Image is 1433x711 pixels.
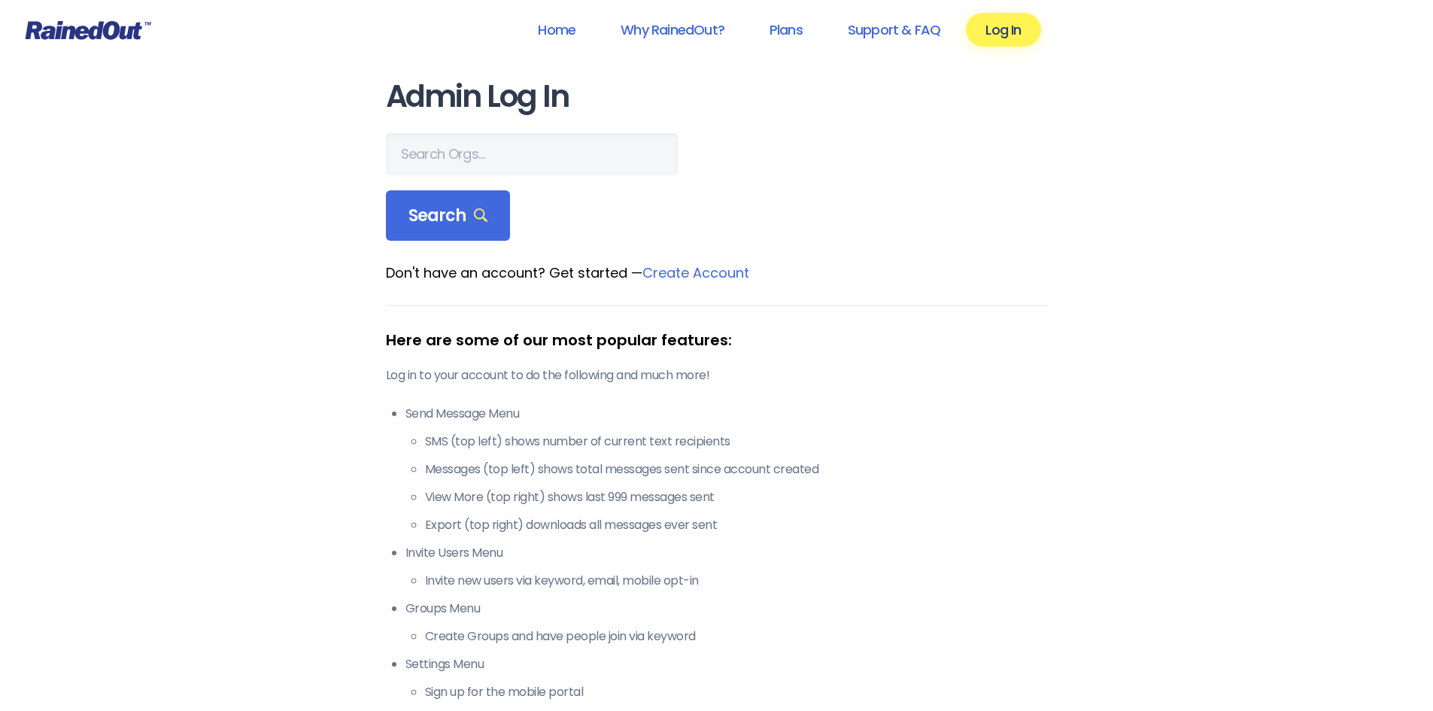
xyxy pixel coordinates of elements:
li: SMS (top left) shows number of current text recipients [425,433,1048,451]
p: Log in to your account to do the following and much more! [386,366,1048,384]
a: Home [518,13,595,47]
div: Here are some of our most popular features: [386,329,1048,351]
li: Sign up for the mobile portal [425,683,1048,701]
a: Why RainedOut? [601,13,744,47]
li: View More (top right) shows last 999 messages sent [425,488,1048,506]
a: Create Account [642,263,749,282]
input: Search Orgs… [386,133,678,175]
li: Groups Menu [405,600,1048,646]
li: Export (top right) downloads all messages ever sent [425,516,1048,534]
a: Support & FAQ [828,13,960,47]
li: Invite Users Menu [405,544,1048,590]
h1: Admin Log In [386,80,1048,114]
li: Create Groups and have people join via keyword [425,627,1048,646]
li: Messages (top left) shows total messages sent since account created [425,460,1048,479]
li: Invite new users via keyword, email, mobile opt-in [425,572,1048,590]
div: Search [386,190,511,242]
li: Send Message Menu [405,405,1048,534]
a: Log In [966,13,1040,47]
a: Plans [750,13,822,47]
span: Search [408,205,488,226]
